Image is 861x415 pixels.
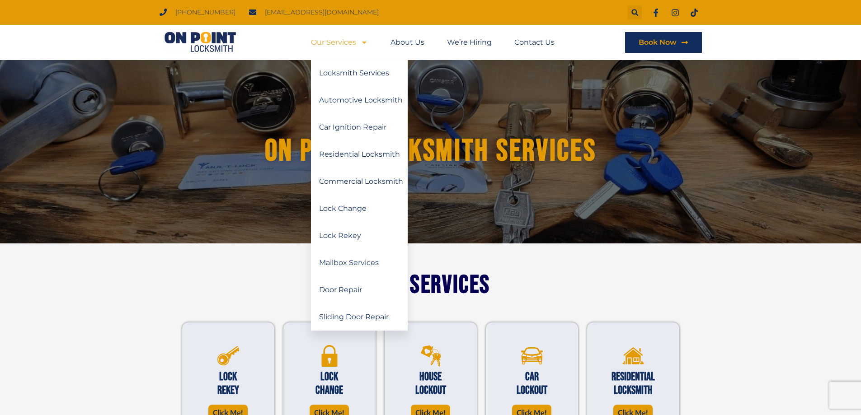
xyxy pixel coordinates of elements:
a: Locksmith Services [311,60,408,87]
h2: Car Lockout [508,370,555,397]
h2: Lock Rekey [205,370,252,397]
a: Door Repair [311,276,408,303]
a: Our Services [311,32,368,53]
a: Commercial Locksmith [311,168,408,195]
a: Sliding Door Repair [311,303,408,331]
a: Mailbox Services [311,249,408,276]
div: Search [628,5,642,19]
h2: Lock change [306,370,353,397]
a: Book Now [625,32,702,53]
a: Contact Us [514,32,555,53]
a: Lock Change [311,195,408,222]
a: Car Ignition Repair [311,114,408,141]
a: Residential Locksmith [311,141,408,168]
ul: Our Services [311,60,408,331]
a: About Us [391,32,424,53]
span: Book Now [639,39,677,46]
h2: Our Services [178,275,684,295]
h2: Residential Locksmith [610,370,657,397]
a: Lock Rekey [311,222,408,249]
nav: Menu [311,32,555,53]
h1: On Point Locksmith Services [187,134,674,168]
a: We’re Hiring [447,32,492,53]
a: Automotive Locksmith [311,87,408,114]
span: [PHONE_NUMBER] [173,6,235,19]
span: [EMAIL_ADDRESS][DOMAIN_NAME] [263,6,379,19]
h2: House Lockout [407,370,454,397]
